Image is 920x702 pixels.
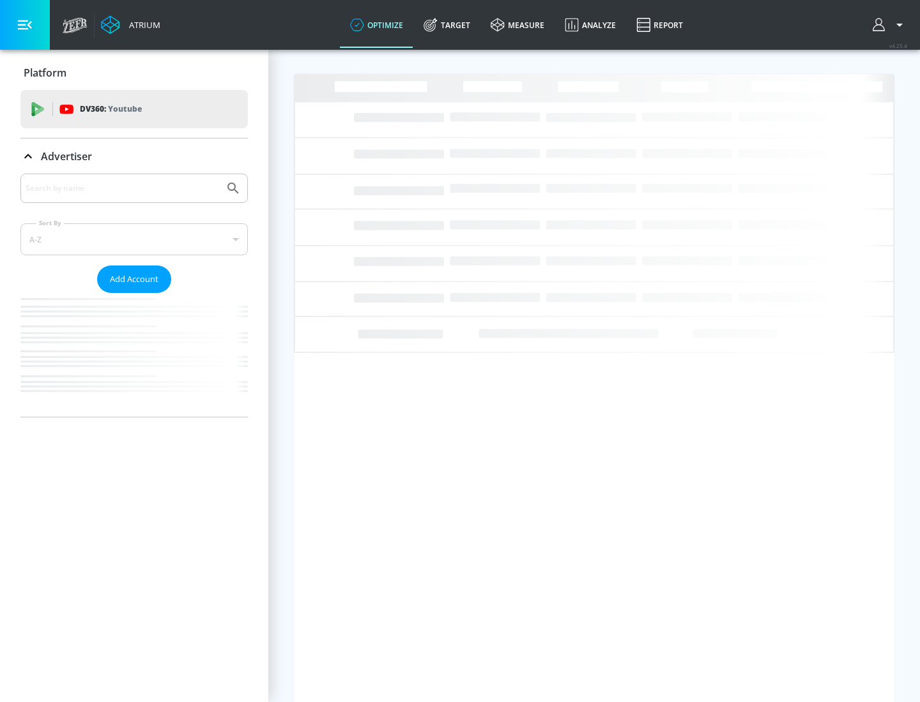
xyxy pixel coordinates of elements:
p: Youtube [108,102,142,116]
a: measure [480,2,555,48]
a: Atrium [101,15,160,34]
div: A-Z [20,223,248,255]
div: DV360: Youtube [20,90,248,128]
span: Add Account [110,272,158,287]
div: Advertiser [20,138,248,174]
button: Add Account [97,265,171,293]
div: Platform [20,55,248,91]
div: Atrium [124,19,160,31]
nav: list of Advertiser [20,293,248,417]
p: DV360: [80,102,142,116]
a: Report [626,2,693,48]
p: Platform [24,66,66,80]
div: Advertiser [20,174,248,417]
a: optimize [340,2,413,48]
span: v 4.25.4 [889,42,907,49]
a: Analyze [555,2,626,48]
a: Target [413,2,480,48]
label: Sort By [36,219,64,227]
input: Search by name [26,180,219,197]
p: Advertiser [41,149,92,163]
